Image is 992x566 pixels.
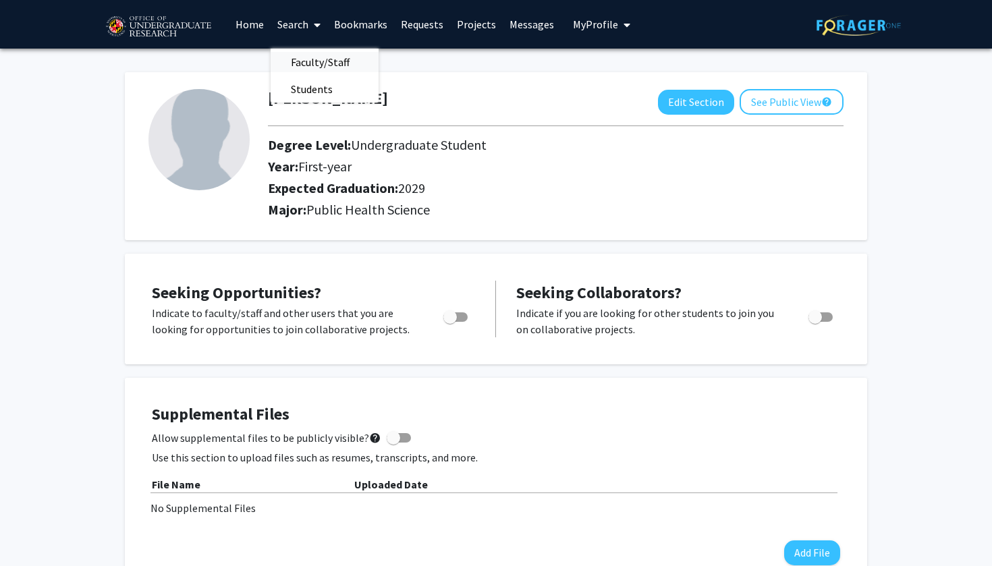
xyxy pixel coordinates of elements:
h2: Major: [268,202,844,218]
span: Allow supplemental files to be publicly visible? [152,430,381,446]
h1: [PERSON_NAME] [268,89,388,109]
a: Search [271,1,327,48]
div: Toggle [438,305,475,325]
a: Projects [450,1,503,48]
mat-icon: help [369,430,381,446]
a: Bookmarks [327,1,394,48]
span: 2029 [398,179,425,196]
iframe: Chat [10,505,57,556]
div: No Supplemental Files [150,500,842,516]
p: Indicate to faculty/staff and other users that you are looking for opportunities to join collabor... [152,305,418,337]
p: Use this section to upload files such as resumes, transcripts, and more. [152,449,840,465]
h2: Expected Graduation: [268,180,768,196]
a: Faculty/Staff [271,52,379,72]
span: Undergraduate Student [351,136,487,153]
span: Seeking Opportunities? [152,282,321,303]
a: Students [271,79,379,99]
button: Add File [784,540,840,565]
span: Seeking Collaborators? [516,282,682,303]
a: Home [229,1,271,48]
button: Edit Section [658,90,734,115]
img: Profile Picture [148,89,250,190]
h2: Year: [268,159,768,175]
span: Students [271,76,353,103]
mat-icon: help [821,94,832,110]
a: Requests [394,1,450,48]
b: Uploaded Date [354,478,428,491]
span: Public Health Science [306,201,430,218]
a: Messages [503,1,561,48]
div: Toggle [803,305,840,325]
h2: Degree Level: [268,137,768,153]
p: Indicate if you are looking for other students to join you on collaborative projects. [516,305,783,337]
b: File Name [152,478,200,491]
img: ForagerOne Logo [817,15,901,36]
span: My Profile [573,18,618,31]
img: University of Maryland Logo [101,10,215,44]
span: Faculty/Staff [271,49,370,76]
button: See Public View [740,89,844,115]
span: First-year [298,158,352,175]
h4: Supplemental Files [152,405,840,424]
